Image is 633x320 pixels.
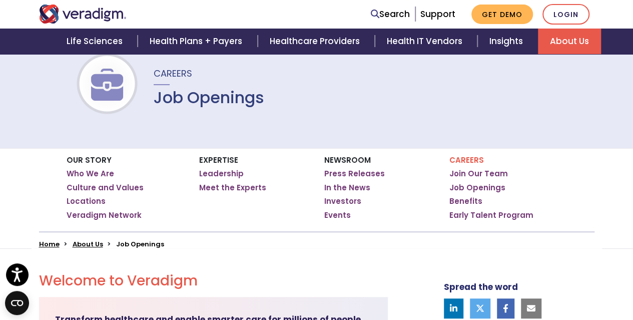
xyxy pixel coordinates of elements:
[5,291,29,315] button: Open CMP widget
[542,4,589,25] a: Login
[449,210,533,220] a: Early Talent Program
[39,272,388,289] h2: Welcome to Veradigm
[67,169,114,179] a: Who We Are
[471,5,533,24] a: Get Demo
[444,281,518,293] strong: Spread the word
[375,29,477,54] a: Health IT Vendors
[449,183,505,193] a: Job Openings
[324,169,385,179] a: Press Releases
[324,210,351,220] a: Events
[67,196,106,206] a: Locations
[154,88,264,107] h1: Job Openings
[449,196,482,206] a: Benefits
[67,183,144,193] a: Culture and Values
[324,196,361,206] a: Investors
[39,239,60,249] a: Home
[73,239,103,249] a: About Us
[199,183,266,193] a: Meet the Experts
[258,29,375,54] a: Healthcare Providers
[538,29,601,54] a: About Us
[420,8,455,20] a: Support
[55,29,138,54] a: Life Sciences
[324,183,370,193] a: In the News
[39,5,127,24] img: Veradigm logo
[371,8,410,21] a: Search
[477,29,538,54] a: Insights
[154,67,192,80] span: Careers
[138,29,257,54] a: Health Plans + Payers
[199,169,244,179] a: Leadership
[449,169,508,179] a: Join Our Team
[67,210,142,220] a: Veradigm Network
